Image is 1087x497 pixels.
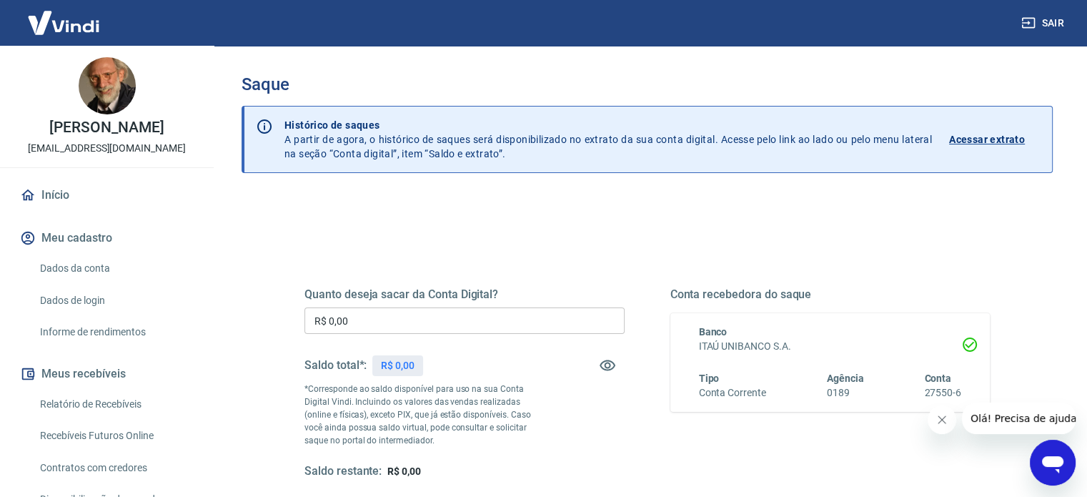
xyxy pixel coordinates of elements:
[827,385,864,400] h6: 0189
[962,403,1076,434] iframe: Mensagem da empresa
[79,57,136,114] img: 634afa72-0682-498e-b50c-a0234edca7f8.jpeg
[1018,10,1070,36] button: Sair
[34,453,197,483] a: Contratos com credores
[699,373,720,384] span: Tipo
[699,326,728,338] span: Banco
[928,405,956,434] iframe: Fechar mensagem
[34,390,197,419] a: Relatório de Recebíveis
[304,358,367,373] h5: Saldo total*:
[28,141,186,156] p: [EMAIL_ADDRESS][DOMAIN_NAME]
[1030,440,1076,486] iframe: Botão para abrir a janela de mensagens
[34,318,197,347] a: Informe de rendimentos
[17,222,197,254] button: Meu cadastro
[242,74,1053,94] h3: Saque
[827,373,864,384] span: Agência
[304,287,625,302] h5: Quanto deseja sacar da Conta Digital?
[949,132,1025,147] p: Acessar extrato
[49,120,164,135] p: [PERSON_NAME]
[381,358,415,373] p: R$ 0,00
[284,118,932,161] p: A partir de agora, o histórico de saques será disponibilizado no extrato da sua conta digital. Ac...
[949,118,1041,161] a: Acessar extrato
[304,464,382,479] h5: Saldo restante:
[284,118,932,132] p: Histórico de saques
[924,385,961,400] h6: 27550-6
[17,358,197,390] button: Meus recebíveis
[17,179,197,211] a: Início
[699,339,962,354] h6: ITAÚ UNIBANCO S.A.
[9,10,120,21] span: Olá! Precisa de ajuda?
[34,254,197,283] a: Dados da conta
[670,287,991,302] h5: Conta recebedora do saque
[699,385,766,400] h6: Conta Corrente
[924,373,951,384] span: Conta
[17,1,110,44] img: Vindi
[304,383,545,447] p: *Corresponde ao saldo disponível para uso na sua Conta Digital Vindi. Incluindo os valores das ve...
[34,421,197,451] a: Recebíveis Futuros Online
[387,466,421,477] span: R$ 0,00
[34,286,197,315] a: Dados de login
